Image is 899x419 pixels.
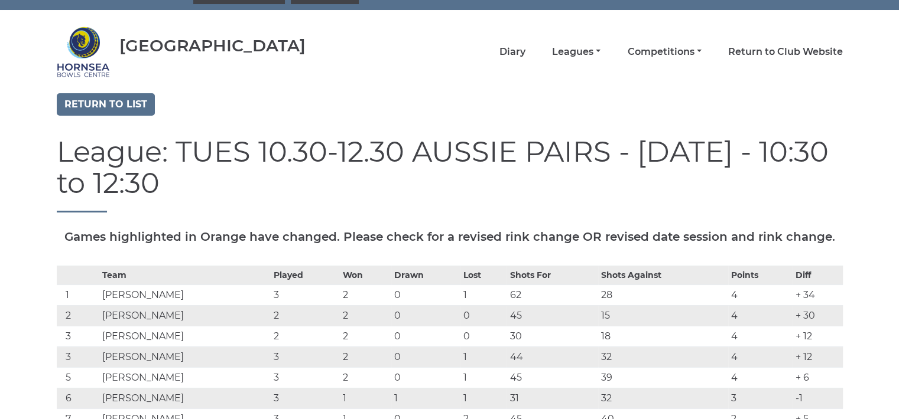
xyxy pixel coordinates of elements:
td: 1 [340,388,391,408]
a: Diary [499,45,525,58]
td: [PERSON_NAME] [99,305,271,326]
th: Won [340,266,391,284]
td: 62 [507,284,598,305]
td: 2 [271,326,340,346]
td: 2 [340,346,391,367]
td: 2 [340,326,391,346]
td: [PERSON_NAME] [99,367,271,388]
th: Diff [793,266,842,284]
td: + 30 [793,305,842,326]
td: 4 [728,346,793,367]
td: 0 [391,284,461,305]
td: 39 [598,367,728,388]
td: 0 [391,367,461,388]
td: 1 [391,388,461,408]
th: Played [271,266,340,284]
img: Hornsea Bowls Centre [57,25,110,78]
td: 1 [57,284,99,305]
th: Drawn [391,266,461,284]
td: 1 [460,388,507,408]
td: 0 [460,326,507,346]
td: 45 [507,305,598,326]
td: 3 [57,346,99,367]
td: 30 [507,326,598,346]
td: 3 [271,284,340,305]
td: 0 [391,346,461,367]
td: 2 [340,305,391,326]
td: [PERSON_NAME] [99,326,271,346]
a: Competitions [627,45,701,58]
td: + 6 [793,367,842,388]
td: 0 [391,326,461,346]
td: [PERSON_NAME] [99,388,271,408]
td: 4 [728,305,793,326]
td: 0 [460,305,507,326]
th: Shots Against [598,266,728,284]
td: 1 [460,346,507,367]
td: 32 [598,346,728,367]
td: 44 [507,346,598,367]
td: 28 [598,284,728,305]
td: 5 [57,367,99,388]
td: 18 [598,326,728,346]
td: [PERSON_NAME] [99,346,271,367]
a: Return to list [57,93,155,116]
div: [GEOGRAPHIC_DATA] [119,37,306,55]
th: Points [728,266,793,284]
a: Leagues [552,45,601,58]
td: 45 [507,367,598,388]
td: 3 [271,367,340,388]
td: 2 [340,367,391,388]
h5: Games highlighted in Orange have changed. Please check for a revised rink change OR revised date ... [57,230,843,243]
td: 0 [391,305,461,326]
td: 2 [340,284,391,305]
td: 31 [507,388,598,408]
td: 1 [460,367,507,388]
th: Shots For [507,266,598,284]
h1: League: TUES 10.30-12.30 AUSSIE PAIRS - [DATE] - 10:30 to 12:30 [57,136,843,212]
td: 3 [271,388,340,408]
td: + 12 [793,326,842,346]
td: 15 [598,305,728,326]
td: 4 [728,284,793,305]
td: 2 [271,305,340,326]
td: 3 [271,346,340,367]
a: Return to Club Website [728,45,843,58]
th: Lost [460,266,507,284]
td: 3 [57,326,99,346]
td: 4 [728,367,793,388]
td: -1 [793,388,842,408]
td: + 34 [793,284,842,305]
td: 6 [57,388,99,408]
td: 4 [728,326,793,346]
td: [PERSON_NAME] [99,284,271,305]
td: 32 [598,388,728,408]
td: 2 [57,305,99,326]
td: + 12 [793,346,842,367]
th: Team [99,266,271,284]
td: 3 [728,388,793,408]
td: 1 [460,284,507,305]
